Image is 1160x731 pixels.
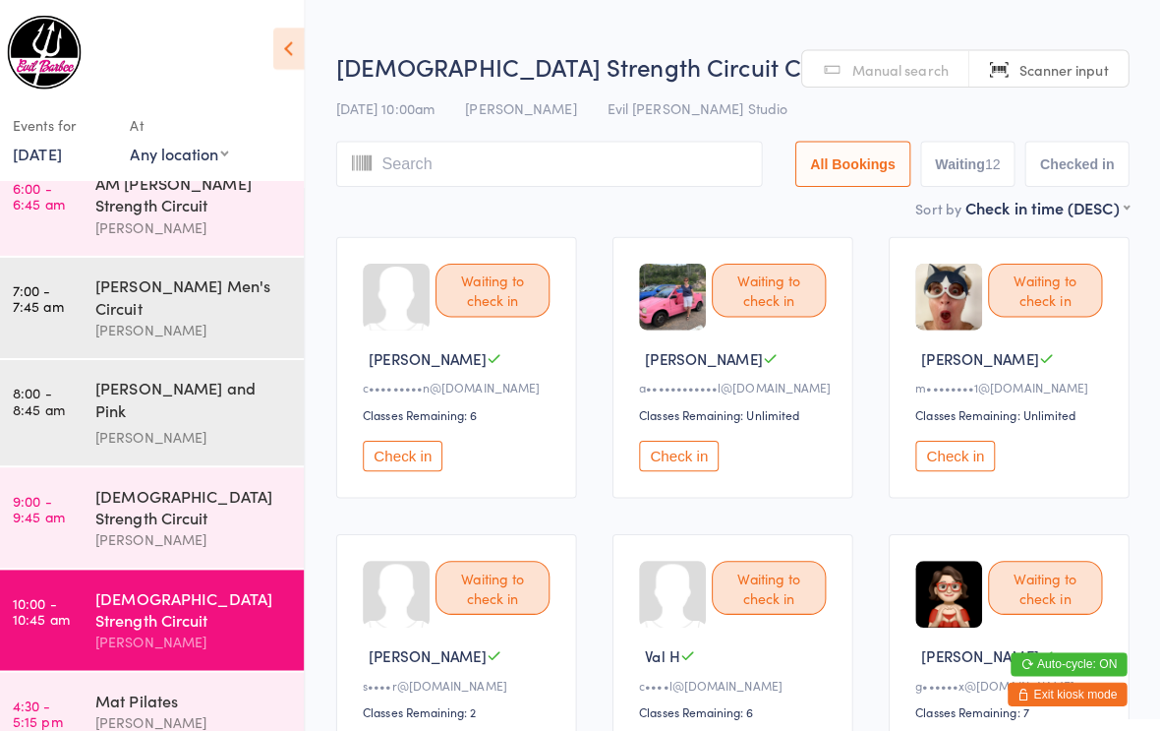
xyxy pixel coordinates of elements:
[1013,645,1128,669] button: Auto-cycle: ON
[918,669,1109,686] div: g••••••x@[DOMAIN_NAME]
[473,97,583,117] span: [PERSON_NAME]
[717,555,830,608] div: Waiting to check in
[645,261,711,327] img: image1653453862.png
[345,97,442,117] span: [DATE] 10:00am
[107,373,297,421] div: [PERSON_NAME] and Pink [DEMOGRAPHIC_DATA]
[645,696,836,712] div: Classes Remaining: 6
[923,140,1017,185] button: Waiting12
[107,213,297,236] div: [PERSON_NAME]
[107,479,297,522] div: [DEMOGRAPHIC_DATA] Strength Circuit
[107,272,297,315] div: [PERSON_NAME] Men's Circuit
[142,108,239,141] div: At
[855,59,951,79] span: Manual search
[918,197,963,216] label: Sort by
[372,401,562,418] div: Classes Remaining: 6
[918,436,997,466] button: Check in
[918,261,984,327] img: image1653474175.png
[1010,675,1128,699] button: Exit kiosk mode
[651,639,685,659] span: Val H
[26,279,76,311] time: 7:00 - 7:45 am
[20,15,93,89] img: Evil Barbee Personal Training
[107,522,297,545] div: [PERSON_NAME]
[107,703,297,726] div: [PERSON_NAME]
[26,381,77,412] time: 8:00 - 8:45 am
[377,344,493,365] span: [PERSON_NAME]
[26,178,77,210] time: 6:00 - 6:45 am
[918,401,1109,418] div: Classes Remaining: Unlimited
[645,669,836,686] div: c••••l@[DOMAIN_NAME]
[651,344,767,365] span: [PERSON_NAME]
[1026,140,1130,185] button: Checked in
[26,690,75,721] time: 4:30 - 5:15 pm
[1020,59,1109,79] span: Scanner input
[987,154,1003,170] div: 12
[6,462,314,562] a: 9:00 -9:45 am[DEMOGRAPHIC_DATA] Strength Circuit[PERSON_NAME]
[107,315,297,337] div: [PERSON_NAME]
[107,682,297,703] div: Mat Pilates
[990,261,1103,314] div: Waiting to check in
[6,356,314,460] a: 8:00 -8:45 am[PERSON_NAME] and Pink [DEMOGRAPHIC_DATA][PERSON_NAME]
[107,624,297,646] div: [PERSON_NAME]
[990,555,1103,608] div: Waiting to check in
[372,696,562,712] div: Classes Remaining: 2
[613,97,791,117] span: Evil [PERSON_NAME] Studio
[26,141,74,162] a: [DATE]
[26,588,82,620] time: 10:00 - 10:45 am
[967,195,1130,216] div: Check in time (DESC)
[6,564,314,663] a: 10:00 -10:45 am[DEMOGRAPHIC_DATA] Strength Circuit[PERSON_NAME]
[26,108,122,141] div: Events for
[799,140,913,185] button: All Bookings
[443,555,556,608] div: Waiting to check in
[345,140,767,185] input: Search
[645,401,836,418] div: Classes Remaining: Unlimited
[372,375,562,392] div: c•••••••••n@[DOMAIN_NAME]
[924,344,1040,365] span: [PERSON_NAME]
[372,436,450,466] button: Check in
[6,255,314,354] a: 7:00 -7:45 am[PERSON_NAME] Men's Circuit[PERSON_NAME]
[107,421,297,444] div: [PERSON_NAME]
[107,170,297,213] div: AM [PERSON_NAME] Strength Circuit
[345,49,1130,82] h2: [DEMOGRAPHIC_DATA] Strength Circuit Check-in
[645,375,836,392] div: a••••••••••••l@[DOMAIN_NAME]
[717,261,830,314] div: Waiting to check in
[924,639,1040,659] span: [PERSON_NAME]
[6,153,314,253] a: 6:00 -6:45 amAM [PERSON_NAME] Strength Circuit[PERSON_NAME]
[918,696,1109,712] div: Classes Remaining: 7
[26,487,77,518] time: 9:00 - 9:45 am
[918,375,1109,392] div: m••••••••1@[DOMAIN_NAME]
[645,436,724,466] button: Check in
[142,141,239,162] div: Any location
[918,555,984,621] img: image1653516606.png
[377,639,493,659] span: [PERSON_NAME]
[443,261,556,314] div: Waiting to check in
[107,580,297,624] div: [DEMOGRAPHIC_DATA] Strength Circuit
[372,669,562,686] div: s••••r@[DOMAIN_NAME]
